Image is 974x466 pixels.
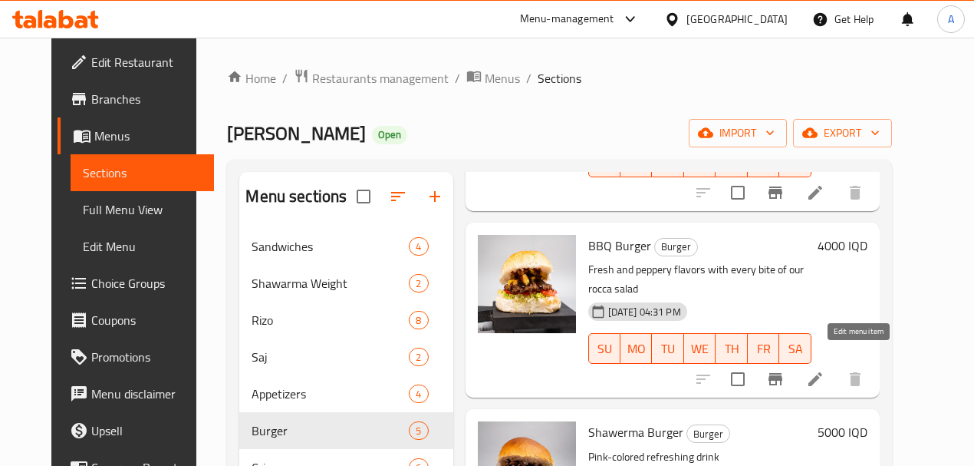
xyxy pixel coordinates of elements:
[252,311,409,329] span: Rizo
[347,180,380,213] span: Select all sections
[239,339,452,375] div: Saj2
[722,363,754,395] span: Select to update
[91,274,202,292] span: Choice Groups
[837,361,874,398] button: delete
[748,333,779,364] button: FR
[416,178,453,215] button: Add section
[94,127,202,145] span: Menus
[252,385,409,403] span: Appetizers
[410,350,427,365] span: 2
[948,11,954,28] span: A
[409,274,428,292] div: items
[71,191,214,228] a: Full Menu View
[91,421,202,440] span: Upsell
[410,276,427,291] span: 2
[409,311,428,329] div: items
[410,387,427,402] span: 4
[690,151,709,174] span: WE
[71,228,214,265] a: Edit Menu
[282,69,288,88] li: /
[58,375,214,412] a: Menu disclaimer
[239,228,452,265] div: Sandwiches4
[58,412,214,449] a: Upsell
[227,69,276,88] a: Home
[686,11,788,28] div: [GEOGRAPHIC_DATA]
[380,178,416,215] span: Sort sections
[785,338,805,360] span: SA
[58,265,214,302] a: Choice Groups
[837,174,874,211] button: delete
[690,338,709,360] span: WE
[689,119,787,147] button: import
[538,69,581,88] span: Sections
[687,425,729,443] span: Burger
[588,421,683,444] span: Shawerma Burger
[252,348,409,366] span: Saj
[455,69,460,88] li: /
[793,119,892,147] button: export
[245,185,347,208] h2: Menu sections
[83,237,202,256] span: Edit Menu
[409,237,428,256] div: items
[294,68,449,88] a: Restaurants management
[722,151,741,174] span: TH
[658,151,677,174] span: TU
[239,302,452,339] div: Rizo8
[658,338,677,360] span: TU
[252,274,409,292] span: Shawarma Weight
[701,124,775,143] span: import
[91,311,202,329] span: Coupons
[588,333,620,364] button: SU
[602,305,687,319] span: [DATE] 04:31 PM
[595,151,614,174] span: SU
[588,260,811,299] p: Fresh and peppery flavors with every bite of our rocca salad
[409,421,428,440] div: items
[722,338,741,360] span: TH
[58,339,214,375] a: Promotions
[91,385,202,403] span: Menu disclaimer
[71,154,214,191] a: Sections
[627,151,646,174] span: MO
[627,338,646,360] span: MO
[806,183,824,202] a: Edit menu item
[805,124,880,143] span: export
[716,333,747,364] button: TH
[58,81,214,117] a: Branches
[818,235,867,256] h6: 4000 IQD
[818,421,867,443] h6: 5000 IQD
[410,424,427,438] span: 5
[227,116,366,150] span: [PERSON_NAME]
[239,412,452,449] div: Burger5
[520,10,614,28] div: Menu-management
[252,237,409,256] span: Sandwiches
[252,421,409,440] div: Burger
[83,164,202,182] span: Sections
[372,128,407,141] span: Open
[83,200,202,219] span: Full Menu View
[620,333,652,364] button: MO
[686,425,730,443] div: Burger
[239,265,452,302] div: Shawarma Weight2
[466,68,520,88] a: Menus
[58,117,214,154] a: Menus
[655,238,697,256] span: Burger
[722,177,754,209] span: Select to update
[754,338,773,360] span: FR
[526,69,531,88] li: /
[372,126,407,144] div: Open
[410,240,427,254] span: 4
[410,313,427,328] span: 8
[588,234,651,257] span: BBQ Burger
[754,151,773,174] span: FR
[239,375,452,412] div: Appetizers4
[485,69,520,88] span: Menus
[409,348,428,366] div: items
[779,333,811,364] button: SA
[595,338,614,360] span: SU
[785,151,805,174] span: SA
[91,348,202,366] span: Promotions
[91,53,202,71] span: Edit Restaurant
